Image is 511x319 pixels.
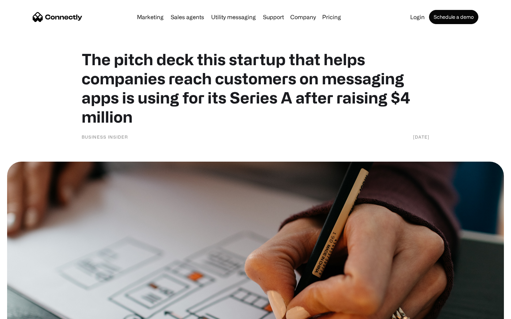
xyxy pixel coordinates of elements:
[319,14,344,20] a: Pricing
[407,14,428,20] a: Login
[82,50,429,126] h1: The pitch deck this startup that helps companies reach customers on messaging apps is using for i...
[260,14,287,20] a: Support
[82,133,128,140] div: Business Insider
[168,14,207,20] a: Sales agents
[413,133,429,140] div: [DATE]
[134,14,166,20] a: Marketing
[208,14,259,20] a: Utility messaging
[290,12,316,22] div: Company
[429,10,478,24] a: Schedule a demo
